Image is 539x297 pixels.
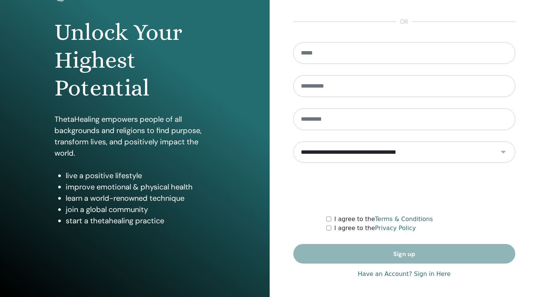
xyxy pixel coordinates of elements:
[334,215,433,224] label: I agree to the
[54,18,215,102] h1: Unlock Your Highest Potential
[66,192,215,204] li: learn a world-renowned technique
[396,17,412,26] span: or
[375,215,433,223] a: Terms & Conditions
[375,224,416,232] a: Privacy Policy
[334,224,416,233] label: I agree to the
[347,174,461,203] iframe: reCAPTCHA
[66,215,215,226] li: start a thetahealing practice
[54,114,215,159] p: ThetaHealing empowers people of all backgrounds and religions to find purpose, transform lives, a...
[358,270,451,279] a: Have an Account? Sign in Here
[66,204,215,215] li: join a global community
[66,170,215,181] li: live a positive lifestyle
[66,181,215,192] li: improve emotional & physical health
